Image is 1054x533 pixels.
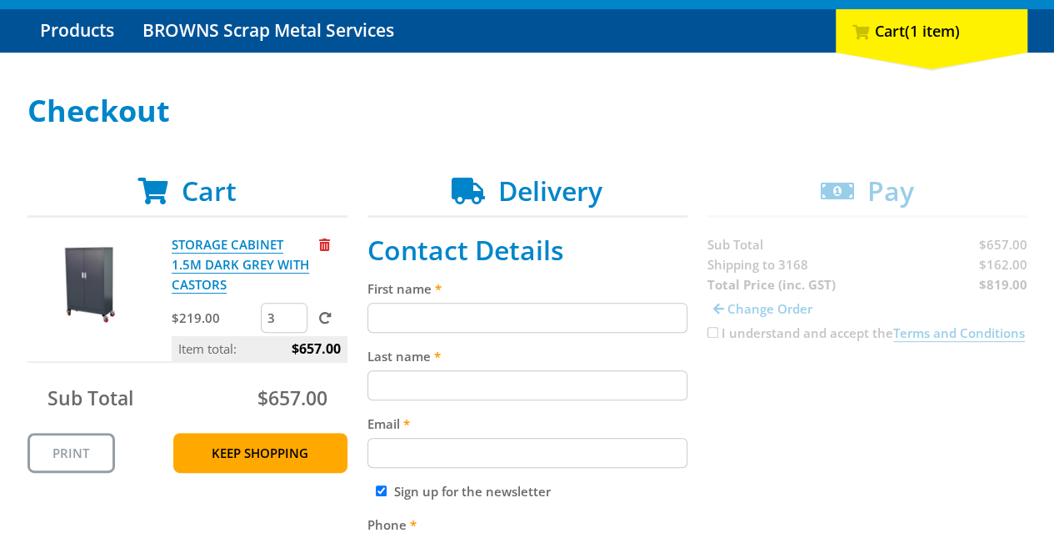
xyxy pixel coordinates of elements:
[367,279,687,299] label: First name
[367,303,687,333] input: Please enter your first name.
[27,94,1027,128] h1: Checkout
[367,346,687,366] label: Last name
[367,438,687,468] input: Please enter your email address.
[172,336,347,361] p: Item total:
[27,433,115,473] a: Print
[394,483,551,500] label: Sign up for the newsletter
[319,236,330,253] a: Remove from cart
[291,336,340,361] span: $657.00
[836,9,1027,53] div: Cart
[182,173,237,209] span: Cart
[172,236,309,294] a: STORAGE CABINET 1.5M DARK GREY WITH CASTORS
[367,414,687,434] label: Email
[130,9,407,53] a: Go to the BROWNS Scrap Metal Services page
[257,385,327,411] span: $657.00
[47,385,133,411] span: Sub Total
[172,308,257,328] p: $219.00
[27,9,127,53] a: Go to the Products page
[173,433,347,473] a: Keep Shopping
[41,234,141,334] img: STORAGE CABINET 1.5M DARK GREY WITH CASTORS
[905,21,960,41] span: (1 item)
[498,173,602,209] span: Delivery
[367,234,687,266] h2: Contact Details
[367,370,687,400] input: Please enter your last name.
